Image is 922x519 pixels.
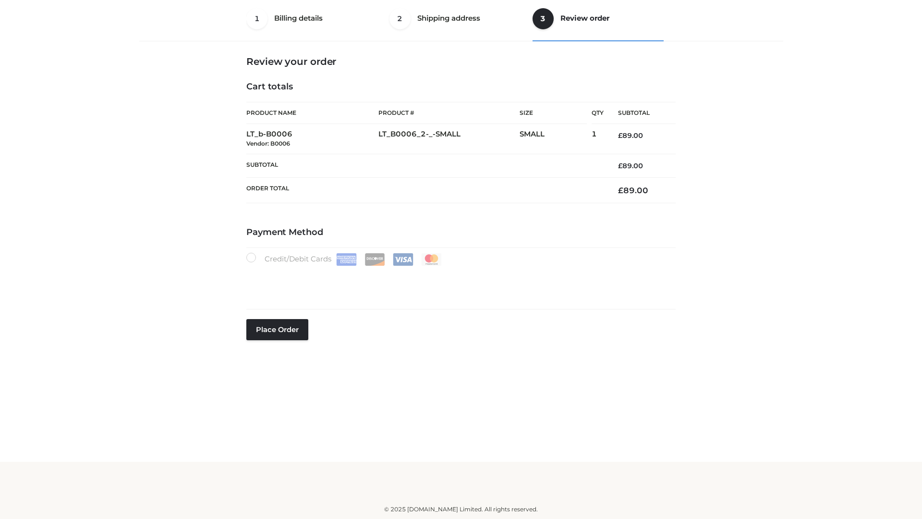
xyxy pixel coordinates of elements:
h4: Payment Method [246,227,676,238]
th: Product Name [246,102,378,124]
img: Visa [393,253,413,266]
iframe: Secure payment input frame [244,264,674,299]
label: Credit/Debit Cards [246,253,443,266]
th: Size [520,102,587,124]
th: Order Total [246,178,604,203]
div: © 2025 [DOMAIN_NAME] Limited. All rights reserved. [143,505,779,514]
bdi: 89.00 [618,131,643,140]
bdi: 89.00 [618,185,648,195]
th: Subtotal [604,102,676,124]
span: £ [618,161,622,170]
h4: Cart totals [246,82,676,92]
td: 1 [592,124,604,154]
th: Qty [592,102,604,124]
span: £ [618,185,623,195]
small: Vendor: B0006 [246,140,290,147]
th: Product # [378,102,520,124]
td: LT_B0006_2-_-SMALL [378,124,520,154]
img: Mastercard [421,253,442,266]
button: Place order [246,319,308,340]
td: SMALL [520,124,592,154]
td: LT_b-B0006 [246,124,378,154]
img: Discover [364,253,385,266]
th: Subtotal [246,154,604,177]
img: Amex [336,253,357,266]
span: £ [618,131,622,140]
bdi: 89.00 [618,161,643,170]
h3: Review your order [246,56,676,67]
